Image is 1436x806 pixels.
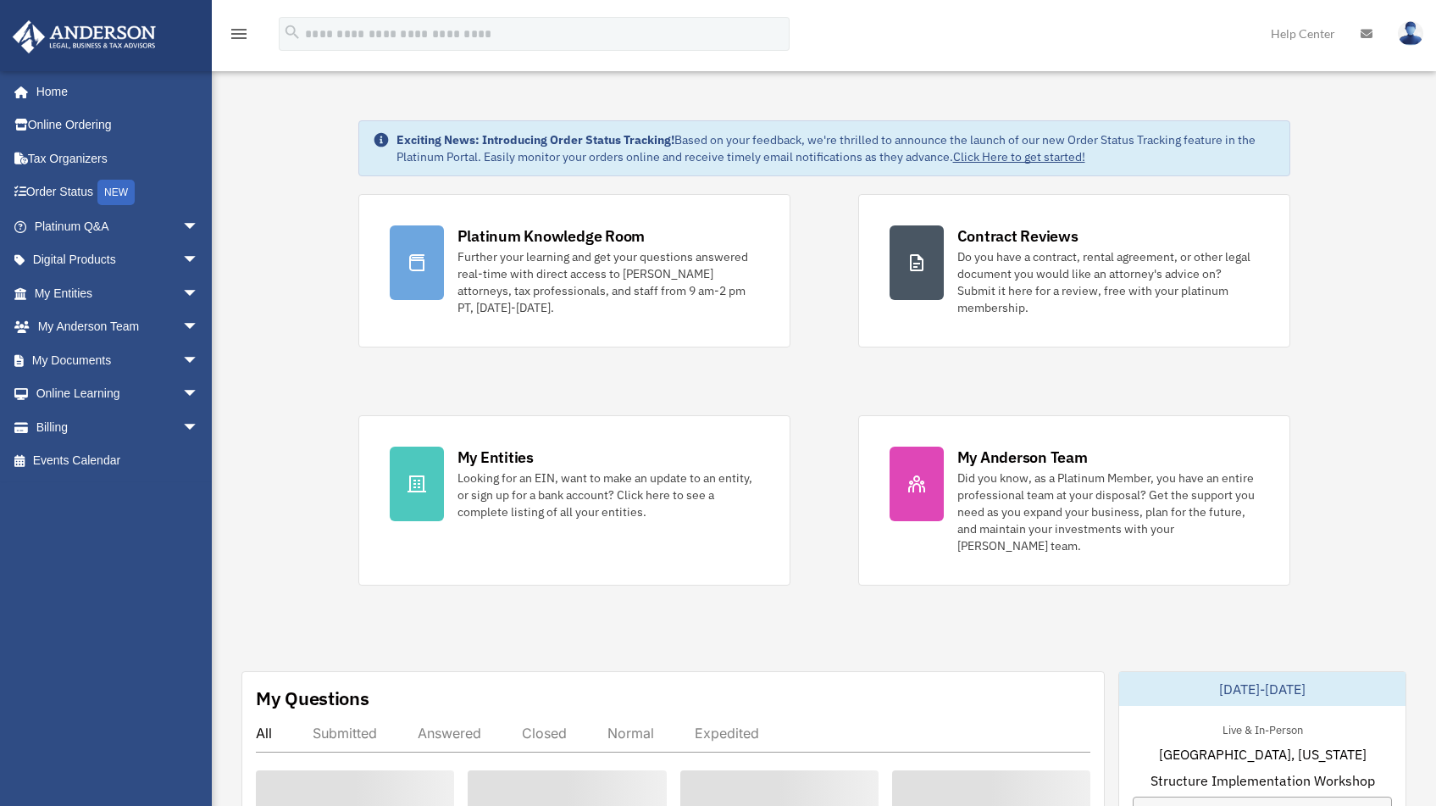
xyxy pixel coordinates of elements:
span: arrow_drop_down [182,343,216,378]
a: Tax Organizers [12,142,225,175]
img: User Pic [1398,21,1423,46]
div: My Entities [457,447,534,468]
i: search [283,23,302,42]
div: Contract Reviews [957,225,1078,247]
div: Closed [522,725,567,742]
a: Home [12,75,216,108]
div: [DATE]-[DATE] [1119,672,1406,706]
span: arrow_drop_down [182,209,216,244]
span: arrow_drop_down [182,276,216,311]
a: Events Calendar [12,444,225,478]
a: Order StatusNEW [12,175,225,210]
a: Platinum Knowledge Room Further your learning and get your questions answered real-time with dire... [358,194,790,347]
div: NEW [97,180,135,205]
div: Normal [607,725,654,742]
a: Click Here to get started! [953,149,1085,164]
div: Submitted [313,725,377,742]
span: arrow_drop_down [182,410,216,445]
a: Billingarrow_drop_down [12,410,225,444]
span: arrow_drop_down [182,310,216,345]
div: My Anderson Team [957,447,1088,468]
div: My Questions [256,686,369,711]
div: Expedited [695,725,759,742]
div: Platinum Knowledge Room [457,225,646,247]
a: menu [229,30,249,44]
div: Looking for an EIN, want to make an update to an entity, or sign up for a bank account? Click her... [457,470,759,520]
div: Answered [418,725,481,742]
a: Online Ordering [12,108,225,142]
a: Contract Reviews Do you have a contract, rental agreement, or other legal document you would like... [858,194,1290,347]
a: My Anderson Teamarrow_drop_down [12,310,225,344]
div: Further your learning and get your questions answered real-time with direct access to [PERSON_NAM... [457,248,759,316]
span: [GEOGRAPHIC_DATA], [US_STATE] [1159,744,1367,764]
a: Online Learningarrow_drop_down [12,377,225,411]
div: Live & In-Person [1209,720,1317,737]
div: Based on your feedback, we're thrilled to announce the launch of our new Order Status Tracking fe... [396,131,1276,165]
img: Anderson Advisors Platinum Portal [8,20,161,53]
a: Platinum Q&Aarrow_drop_down [12,209,225,243]
span: Structure Implementation Workshop [1150,770,1375,791]
i: menu [229,24,249,44]
a: My Anderson Team Did you know, as a Platinum Member, you have an entire professional team at your... [858,415,1290,586]
span: arrow_drop_down [182,243,216,278]
span: arrow_drop_down [182,377,216,412]
a: My Entities Looking for an EIN, want to make an update to an entity, or sign up for a bank accoun... [358,415,790,586]
a: Digital Productsarrow_drop_down [12,243,225,277]
div: All [256,725,272,742]
strong: Exciting News: Introducing Order Status Tracking! [396,132,674,147]
a: My Documentsarrow_drop_down [12,343,225,377]
a: My Entitiesarrow_drop_down [12,276,225,310]
div: Did you know, as a Platinum Member, you have an entire professional team at your disposal? Get th... [957,470,1259,554]
div: Do you have a contract, rental agreement, or other legal document you would like an attorney's ad... [957,248,1259,316]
